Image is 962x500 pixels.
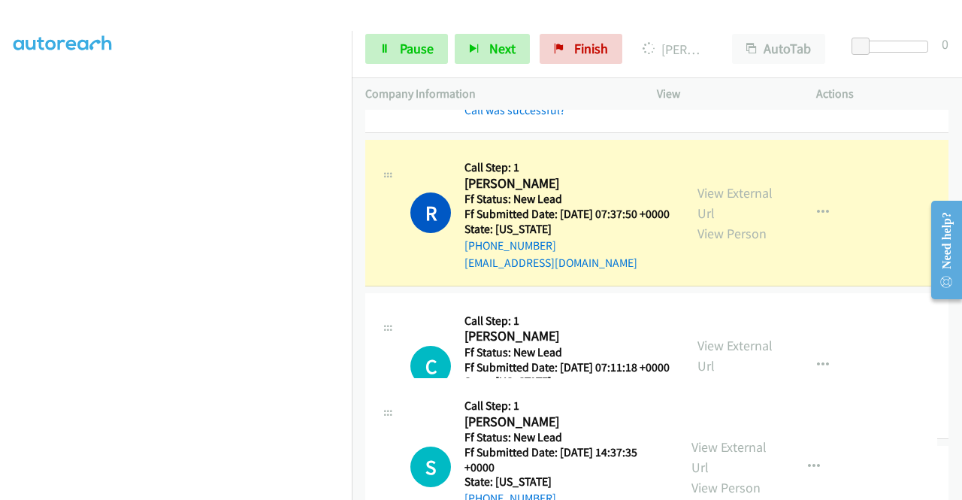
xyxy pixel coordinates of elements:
[859,41,928,53] div: Delay between calls (in seconds)
[464,222,670,237] h5: State: [US_STATE]
[657,85,789,103] p: View
[410,447,451,487] h1: S
[697,337,773,374] a: View External Url
[464,345,670,360] h5: Ff Status: New Lead
[464,474,664,489] h5: State: [US_STATE]
[464,430,664,445] h5: Ff Status: New Lead
[410,346,451,386] div: The call is yet to be attempted
[540,34,622,64] a: Finish
[574,40,608,57] span: Finish
[464,414,664,431] h2: [PERSON_NAME]
[410,192,451,233] h1: R
[464,398,664,414] h5: Call Step: 1
[464,256,637,270] a: [EMAIL_ADDRESS][DOMAIN_NAME]
[464,103,565,117] a: Call was successful?
[816,85,948,103] p: Actions
[464,238,556,253] a: [PHONE_NUMBER]
[919,190,962,310] iframe: Resource Center
[643,39,705,59] p: [PERSON_NAME]
[732,34,825,64] button: AutoTab
[691,479,761,496] a: View Person
[464,445,664,474] h5: Ff Submitted Date: [DATE] 14:37:35 +0000
[464,192,670,207] h5: Ff Status: New Lead
[464,175,670,192] h2: [PERSON_NAME]
[489,40,516,57] span: Next
[410,447,451,487] div: The call is yet to be attempted
[365,85,630,103] p: Company Information
[464,360,670,375] h5: Ff Submitted Date: [DATE] 07:11:18 +0000
[365,34,448,64] a: Pause
[697,225,767,242] a: View Person
[464,328,670,345] h2: [PERSON_NAME]
[455,34,530,64] button: Next
[691,438,767,476] a: View External Url
[464,207,670,222] h5: Ff Submitted Date: [DATE] 07:37:50 +0000
[410,346,451,386] h1: C
[697,184,773,222] a: View External Url
[464,160,670,175] h5: Call Step: 1
[400,40,434,57] span: Pause
[942,34,948,54] div: 0
[464,314,670,329] h5: Call Step: 1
